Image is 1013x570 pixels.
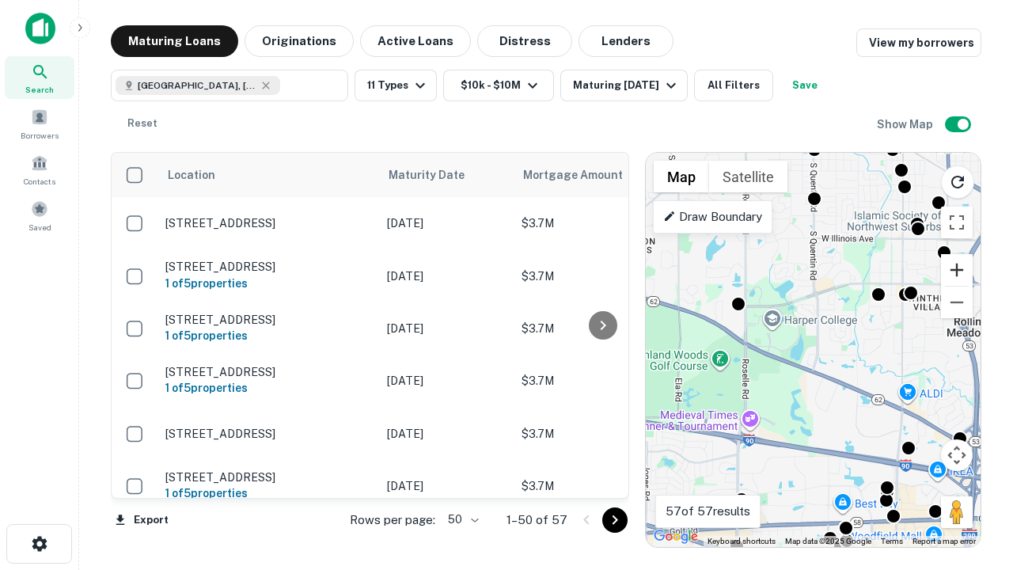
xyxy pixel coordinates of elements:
button: $10k - $10M [443,70,554,101]
p: Rows per page: [350,511,435,530]
a: View my borrowers [856,28,981,57]
th: Mortgage Amount [514,153,688,197]
button: All Filters [694,70,773,101]
button: Distress [477,25,572,57]
p: $3.7M [522,320,680,337]
span: [GEOGRAPHIC_DATA], [GEOGRAPHIC_DATA] [138,78,256,93]
h6: 1 of 5 properties [165,275,371,292]
button: Active Loans [360,25,471,57]
a: Contacts [5,148,74,191]
h6: 1 of 5 properties [165,379,371,397]
p: $3.7M [522,425,680,443]
button: Toggle fullscreen view [941,207,973,238]
div: 50 [442,508,481,531]
h6: 1 of 5 properties [165,484,371,502]
p: [STREET_ADDRESS] [165,313,371,327]
p: [STREET_ADDRESS] [165,427,371,441]
span: Borrowers [21,129,59,142]
button: Drag Pegman onto the map to open Street View [941,496,973,528]
p: [STREET_ADDRESS] [165,216,371,230]
button: Zoom in [941,254,973,286]
p: [STREET_ADDRESS] [165,260,371,274]
button: Go to next page [602,507,628,533]
span: Location [167,165,215,184]
h6: 1 of 5 properties [165,327,371,344]
button: 11 Types [355,70,437,101]
button: Originations [245,25,354,57]
img: Google [650,526,702,547]
span: Contacts [24,175,55,188]
p: $3.7M [522,215,680,232]
button: Reset [117,108,168,139]
p: Draw Boundary [663,207,762,226]
p: [DATE] [387,425,506,443]
button: Reload search area [941,165,974,199]
p: [DATE] [387,477,506,495]
p: [DATE] [387,320,506,337]
iframe: Chat Widget [934,393,1013,469]
span: Maturity Date [389,165,485,184]
p: [STREET_ADDRESS] [165,470,371,484]
h6: Show Map [877,116,935,133]
button: Show satellite imagery [709,161,787,192]
th: Location [157,153,379,197]
button: Lenders [579,25,673,57]
button: Maturing [DATE] [560,70,688,101]
span: Saved [28,221,51,234]
th: Maturity Date [379,153,514,197]
div: 0 0 [646,153,981,547]
span: Search [25,83,54,96]
p: [DATE] [387,268,506,285]
a: Terms (opens in new tab) [881,537,903,545]
p: [DATE] [387,372,506,389]
button: Keyboard shortcuts [708,536,776,547]
a: Search [5,56,74,99]
p: $3.7M [522,268,680,285]
a: Report a map error [912,537,976,545]
p: [DATE] [387,215,506,232]
button: Show street map [654,161,709,192]
button: Export [111,508,173,532]
p: $3.7M [522,372,680,389]
span: Mortgage Amount [523,165,643,184]
img: capitalize-icon.png [25,13,55,44]
button: Maturing Loans [111,25,238,57]
a: Open this area in Google Maps (opens a new window) [650,526,702,547]
p: 1–50 of 57 [506,511,567,530]
a: Saved [5,194,74,237]
span: Map data ©2025 Google [785,537,871,545]
p: [STREET_ADDRESS] [165,365,371,379]
button: Zoom out [941,287,973,318]
p: 57 of 57 results [666,502,750,521]
a: Borrowers [5,102,74,145]
button: Save your search to get updates of matches that match your search criteria. [780,70,830,101]
p: $3.7M [522,477,680,495]
div: Maturing [DATE] [573,76,681,95]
